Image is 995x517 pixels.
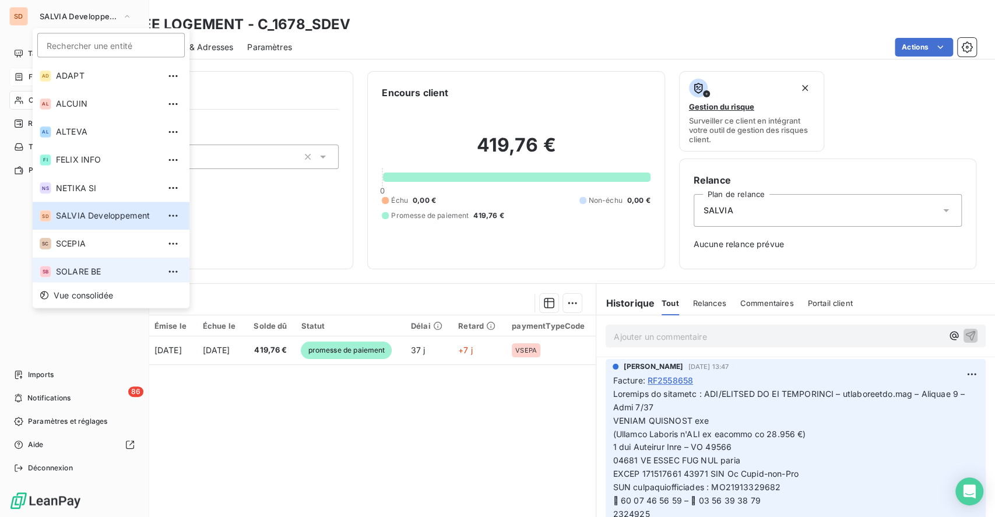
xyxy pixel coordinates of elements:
div: Émise le [154,321,189,330]
span: promesse de paiement [301,342,392,359]
span: ALCUIN [56,98,159,110]
div: Délai [411,321,444,330]
span: Déconnexion [28,463,73,473]
div: SD [9,7,28,26]
div: FI [40,154,51,166]
h3: VENDEE LOGEMENT - C_1678_SDEV [103,14,350,35]
button: Gestion du risqueSurveiller ce client en intégrant votre outil de gestion des risques client. [679,71,824,152]
span: Gestion du risque [689,102,754,111]
div: NS [40,182,51,194]
span: Non-échu [589,195,623,206]
span: Promesse de paiement [391,210,469,221]
span: Relances [28,118,59,129]
span: Relances [693,298,726,308]
h6: Relance [694,173,962,187]
span: Factures [29,72,58,82]
span: ALTEVA [56,126,159,138]
span: Imports [28,370,54,380]
span: SALVIA Developpement [40,12,118,21]
img: Logo LeanPay [9,491,82,510]
span: 0 [380,186,385,195]
span: Clients [29,95,52,105]
span: SCEPIA [56,238,159,249]
span: RF2558658 [648,374,693,386]
span: Paiements [29,165,64,175]
div: Statut [301,321,396,330]
span: [DATE] [203,345,230,355]
span: Tâches [29,142,53,152]
span: 37 j [411,345,426,355]
h6: Encours client [382,86,448,100]
span: Paramètres et réglages [28,416,107,427]
span: Tableau de bord [28,48,82,59]
div: AL [40,126,51,138]
div: Échue le [203,321,238,330]
div: AD [40,70,51,82]
div: AL [40,98,51,110]
span: 419,76 € [252,344,287,356]
div: Open Intercom Messenger [955,477,983,505]
span: Notifications [27,393,71,403]
span: 0,00 € [413,195,436,206]
span: +7 j [458,345,473,355]
span: 419,76 € [473,210,504,221]
span: Aide [28,439,44,450]
h2: 419,76 € [382,133,650,168]
span: NETIKA SI [56,182,159,194]
span: Facture : [613,374,645,386]
button: Actions [895,38,953,57]
input: placeholder [37,33,185,57]
span: 86 [128,386,143,397]
span: SOLARE BE [56,266,159,277]
div: Solde dû [252,321,287,330]
h6: Informations client [71,86,339,100]
span: Propriétés Client [94,119,339,135]
div: paymentTypeCode [512,321,589,330]
span: Surveiller ce client en intégrant votre outil de gestion des risques client. [689,116,814,144]
div: Retard [458,321,498,330]
span: Commentaires [740,298,794,308]
span: Paramètres [247,41,292,53]
span: [DATE] 13:47 [688,363,729,370]
span: Tout [662,298,679,308]
div: SC [40,238,51,249]
span: SALVIA [704,205,733,216]
span: FELIX INFO [56,154,159,166]
span: [DATE] [154,345,182,355]
span: Aucune relance prévue [694,238,962,250]
h6: Historique [596,296,655,310]
div: SB [40,266,51,277]
a: Aide [9,435,139,454]
span: Vue consolidée [54,289,113,301]
span: SALVIA Developpement [56,210,159,221]
span: ADAPT [56,70,159,82]
span: 0,00 € [627,195,651,206]
span: VSEPA [515,347,537,354]
span: Contacts & Adresses [152,41,233,53]
span: Portail client [808,298,853,308]
div: SD [40,210,51,221]
span: Échu [391,195,408,206]
span: [PERSON_NAME] [623,361,683,372]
